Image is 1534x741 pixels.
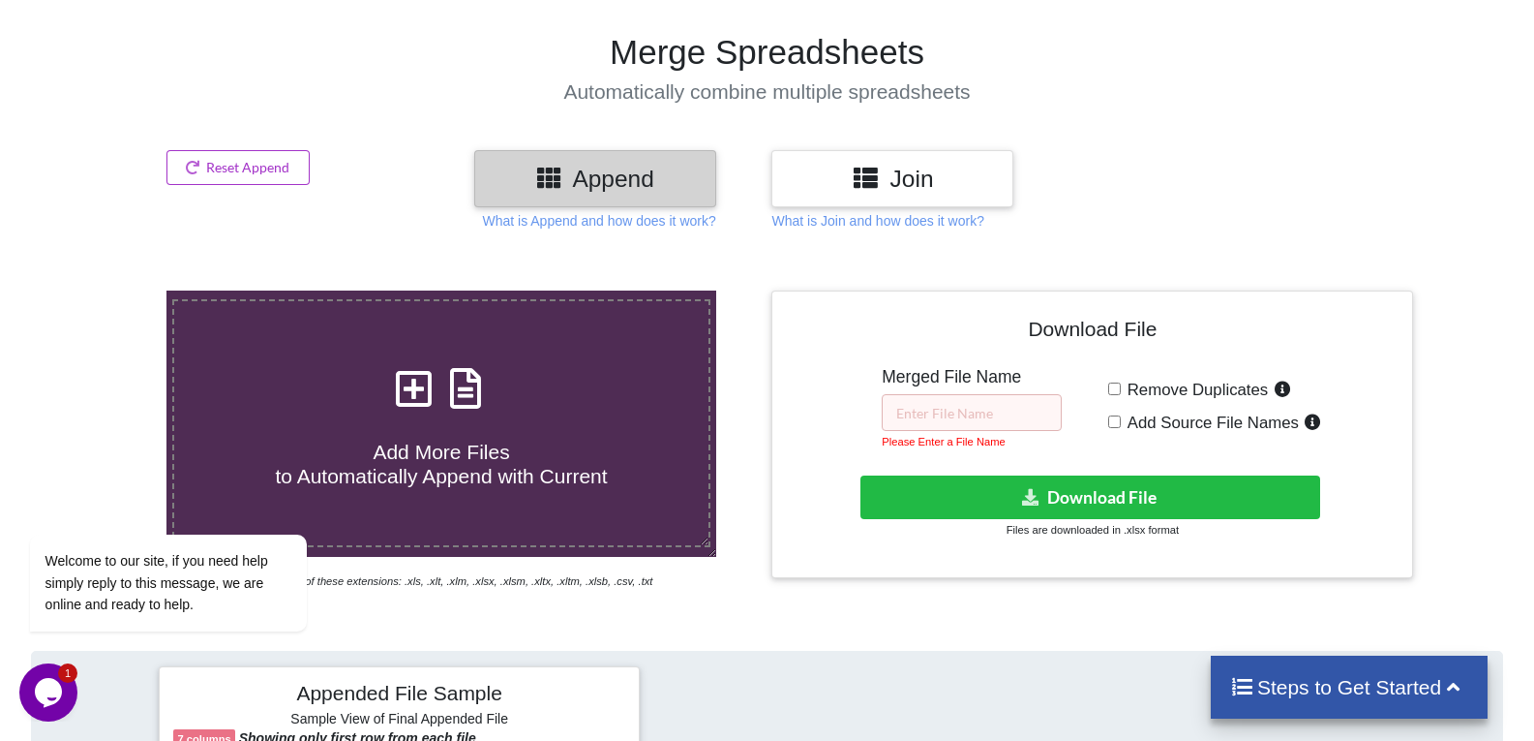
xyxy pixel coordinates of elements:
[489,165,702,193] h3: Append
[19,359,368,654] iframe: chat widget
[173,681,624,708] h4: Appended File Sample
[860,476,1320,519] button: Download File
[1121,414,1299,432] span: Add Source File Names
[275,441,607,487] span: Add More Files to Automatically Append with Current
[482,211,715,231] p: What is Append and how does it work?
[882,436,1005,448] small: Please Enter a File Name
[19,664,81,722] iframe: chat widget
[882,394,1062,431] input: Enter File Name
[166,575,652,587] i: You can select files with any of these extensions: .xls, .xlt, .xlm, .xlsx, .xlsm, .xltx, .xltm, ...
[173,711,624,730] h6: Sample View of Final Appended File
[882,367,1062,387] h5: Merged File Name
[166,150,310,185] button: Reset Append
[1121,381,1269,399] span: Remove Duplicates
[786,165,999,193] h3: Join
[771,211,983,231] p: What is Join and how does it work?
[1230,675,1469,699] h4: Steps to Get Started
[786,305,1399,360] h4: Download File
[1007,524,1179,536] small: Files are downloaded in .xlsx format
